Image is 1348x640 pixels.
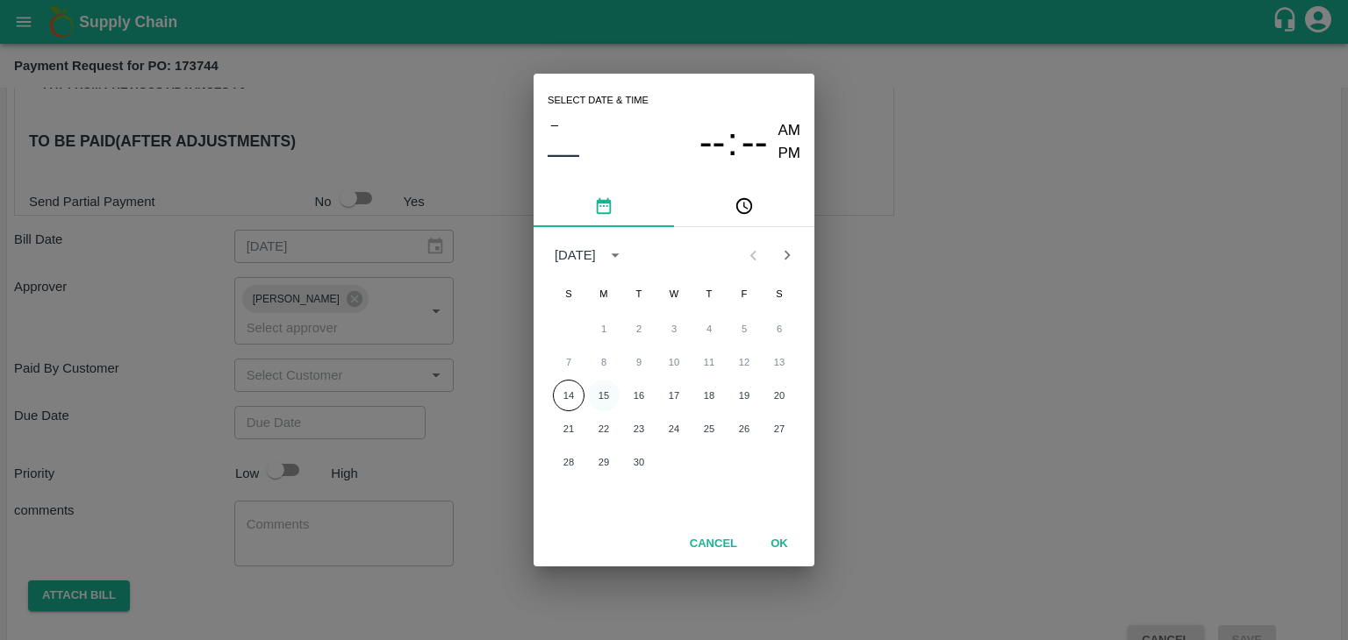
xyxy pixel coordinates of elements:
span: Monday [588,276,620,311]
button: –– [548,136,579,171]
button: AM [778,119,801,143]
button: 15 [588,380,620,411]
button: 20 [764,380,795,411]
button: 14 [553,380,584,411]
button: 19 [728,380,760,411]
button: pick time [674,185,814,227]
div: [DATE] [555,245,596,265]
button: 23 [623,413,655,444]
button: 29 [588,446,620,478]
button: calendar view is open, switch to year view [601,241,629,269]
button: -- [742,119,768,166]
span: – [551,113,558,136]
span: Friday [728,276,760,311]
button: pick date [534,185,674,227]
span: Tuesday [623,276,655,311]
button: 28 [553,446,584,478]
span: Select date & time [548,88,649,114]
span: -- [742,119,768,165]
button: 22 [588,413,620,444]
span: Wednesday [658,276,690,311]
button: OK [751,529,807,559]
button: 26 [728,413,760,444]
span: : [727,119,737,166]
button: 24 [658,413,690,444]
button: 30 [623,446,655,478]
span: Saturday [764,276,795,311]
span: Thursday [693,276,725,311]
button: 17 [658,380,690,411]
button: 27 [764,413,795,444]
button: PM [778,142,801,166]
button: Next month [771,238,804,272]
button: 16 [623,380,655,411]
button: – [548,113,562,136]
button: 21 [553,413,584,444]
button: 18 [693,380,725,411]
button: 25 [693,413,725,444]
button: Cancel [683,529,744,559]
span: -- [699,119,726,165]
span: Sunday [553,276,584,311]
button: -- [699,119,726,166]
